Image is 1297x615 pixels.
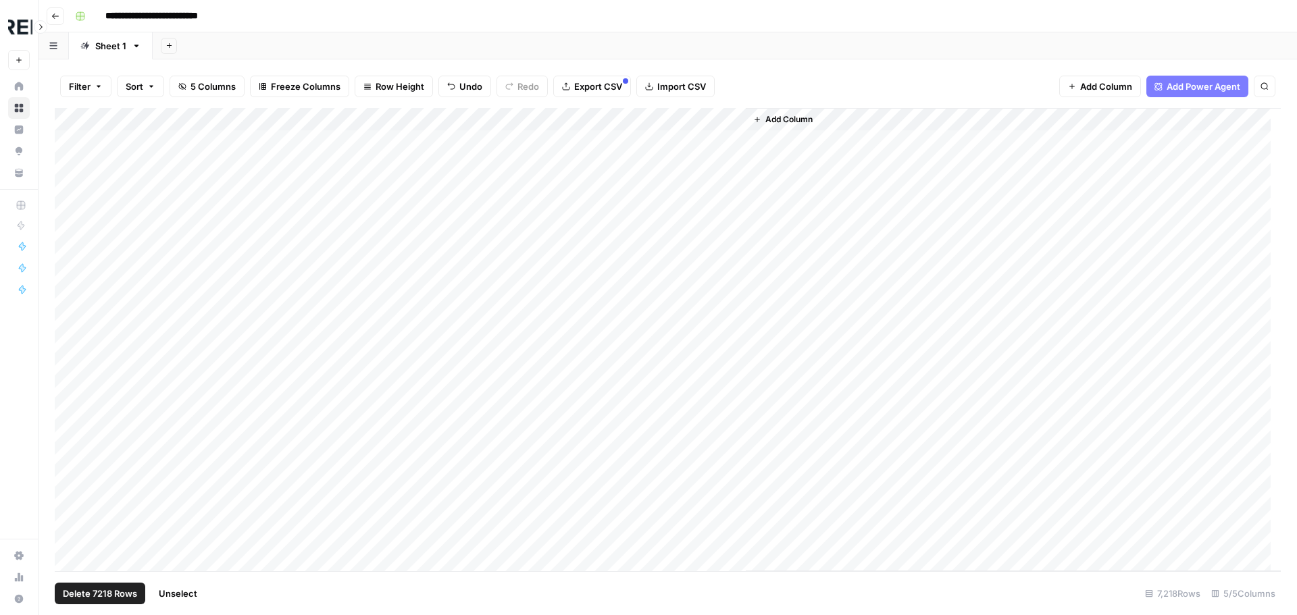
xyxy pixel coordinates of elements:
button: Delete 7218 Rows [55,583,145,604]
button: Freeze Columns [250,76,349,97]
img: Threepipe Reply Logo [8,16,32,40]
button: Row Height [355,76,433,97]
span: Add Column [1080,80,1132,93]
div: 5/5 Columns [1206,583,1281,604]
a: Sheet 1 [69,32,153,59]
a: Usage [8,566,30,588]
span: Add Column [765,113,813,126]
span: Delete 7218 Rows [63,587,137,600]
button: Sort [117,76,164,97]
a: Insights [8,119,30,140]
span: Sort [126,80,143,93]
a: Settings [8,545,30,566]
a: Browse [8,97,30,119]
span: Filter [69,80,91,93]
span: Redo [517,80,539,93]
button: Import CSV [636,76,715,97]
button: Add Column [748,111,818,128]
a: Your Data [8,162,30,184]
button: Unselect [151,583,205,604]
button: Filter [60,76,111,97]
div: Sheet 1 [95,39,126,53]
button: Undo [438,76,491,97]
button: Add Column [1059,76,1141,97]
span: Add Power Agent [1167,80,1240,93]
span: Row Height [376,80,424,93]
span: Export CSV [574,80,622,93]
button: Add Power Agent [1146,76,1248,97]
button: Workspace: Threepipe Reply [8,11,30,45]
a: Opportunities [8,140,30,162]
span: Unselect [159,587,197,600]
div: 7,218 Rows [1140,583,1206,604]
a: Home [8,76,30,97]
button: Help + Support [8,588,30,610]
button: Export CSV [553,76,631,97]
span: Freeze Columns [271,80,340,93]
span: 5 Columns [190,80,236,93]
span: Undo [459,80,482,93]
span: Import CSV [657,80,706,93]
button: Redo [497,76,548,97]
button: 5 Columns [170,76,245,97]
